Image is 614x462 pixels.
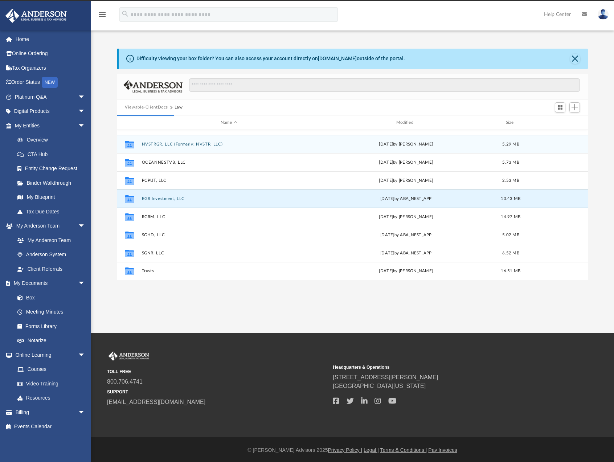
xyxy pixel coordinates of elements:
[502,251,519,255] span: 6.52 MB
[10,233,89,248] a: My Anderson Team
[78,405,93,420] span: arrow_drop_down
[120,119,138,126] div: id
[528,119,579,126] div: id
[5,420,96,434] a: Events Calendar
[319,177,493,184] div: [DATE] by [PERSON_NAME]
[5,61,96,75] a: Tax Organizers
[10,248,93,262] a: Anderson System
[142,142,316,147] button: NVSTRGR, LLC (Formerly: NVSTR, LLC)
[380,447,427,453] a: Terms & Conditions |
[10,204,96,219] a: Tax Due Dates
[5,75,96,90] a: Order StatusNEW
[319,214,493,220] div: [DATE] by [PERSON_NAME]
[5,348,93,362] a: Online Learningarrow_drop_down
[142,214,316,219] button: RGRM, LLC
[501,197,521,201] span: 10.43 MB
[10,319,89,334] a: Forms Library
[496,119,525,126] div: Size
[121,10,129,18] i: search
[5,405,96,420] a: Billingarrow_drop_down
[502,179,519,183] span: 2.53 MB
[142,233,316,237] button: SGHD, LLC
[107,389,328,395] small: SUPPORT
[5,276,93,291] a: My Documentsarrow_drop_down
[10,147,96,162] a: CTA Hub
[78,219,93,234] span: arrow_drop_down
[501,215,521,219] span: 14.97 MB
[364,447,379,453] a: Legal |
[10,362,93,377] a: Courses
[319,141,493,148] div: [DATE] by [PERSON_NAME]
[319,268,493,274] div: [DATE] by [PERSON_NAME]
[142,251,316,255] button: SGNR, LLC
[189,78,580,92] input: Search files and folders
[10,290,89,305] a: Box
[598,9,609,20] img: User Pic
[501,269,521,273] span: 16.51 MB
[5,90,96,104] a: Platinum Q&Aarrow_drop_down
[78,276,93,291] span: arrow_drop_down
[5,46,96,61] a: Online Ordering
[5,32,96,46] a: Home
[569,102,580,113] button: Add
[318,56,357,61] a: [DOMAIN_NAME]
[10,190,93,205] a: My Blueprint
[319,119,493,126] div: Modified
[333,374,438,380] a: [STREET_ADDRESS][PERSON_NAME]
[5,104,96,119] a: Digital Productsarrow_drop_down
[555,102,566,113] button: Switch to Grid View
[10,262,93,276] a: Client Referrals
[98,14,107,19] a: menu
[78,104,93,119] span: arrow_drop_down
[333,383,426,389] a: [GEOGRAPHIC_DATA][US_STATE]
[142,196,316,201] button: RGR Investment, LLC
[10,176,96,190] a: Binder Walkthrough
[319,196,493,202] div: [DATE] by ABA_NEST_APP
[10,162,96,176] a: Entity Change Request
[570,54,580,64] button: Close
[107,379,143,385] a: 800.706.4741
[78,348,93,363] span: arrow_drop_down
[175,104,183,111] button: Law
[319,159,493,166] div: [DATE] by [PERSON_NAME]
[10,391,93,405] a: Resources
[428,447,457,453] a: Pay Invoices
[78,118,93,133] span: arrow_drop_down
[333,364,553,371] small: Headquarters & Operations
[10,334,93,348] a: Notarize
[502,233,519,237] span: 5.02 MB
[125,104,168,111] button: Viewable-ClientDocs
[328,447,363,453] a: Privacy Policy |
[5,118,96,133] a: My Entitiesarrow_drop_down
[10,376,89,391] a: Video Training
[107,399,205,405] a: [EMAIL_ADDRESS][DOMAIN_NAME]
[98,10,107,19] i: menu
[142,178,316,183] button: PCPUT, LLC
[10,305,93,319] a: Meeting Minutes
[502,160,519,164] span: 5.73 MB
[117,130,588,280] div: grid
[502,142,519,146] span: 5.29 MB
[136,55,405,62] div: Difficulty viewing your box folder? You can also access your account directly on outside of the p...
[319,232,493,238] div: [DATE] by ABA_NEST_APP
[142,160,316,165] button: OCEANNESTVB, LLC
[142,119,316,126] div: Name
[78,90,93,105] span: arrow_drop_down
[319,250,493,257] div: [DATE] by ABA_NEST_APP
[3,9,69,23] img: Anderson Advisors Platinum Portal
[91,446,614,454] div: © [PERSON_NAME] Advisors 2025
[42,77,58,88] div: NEW
[142,269,316,274] button: Trusts
[5,219,93,233] a: My Anderson Teamarrow_drop_down
[10,133,96,147] a: Overview
[107,368,328,375] small: TOLL FREE
[107,351,151,361] img: Anderson Advisors Platinum Portal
